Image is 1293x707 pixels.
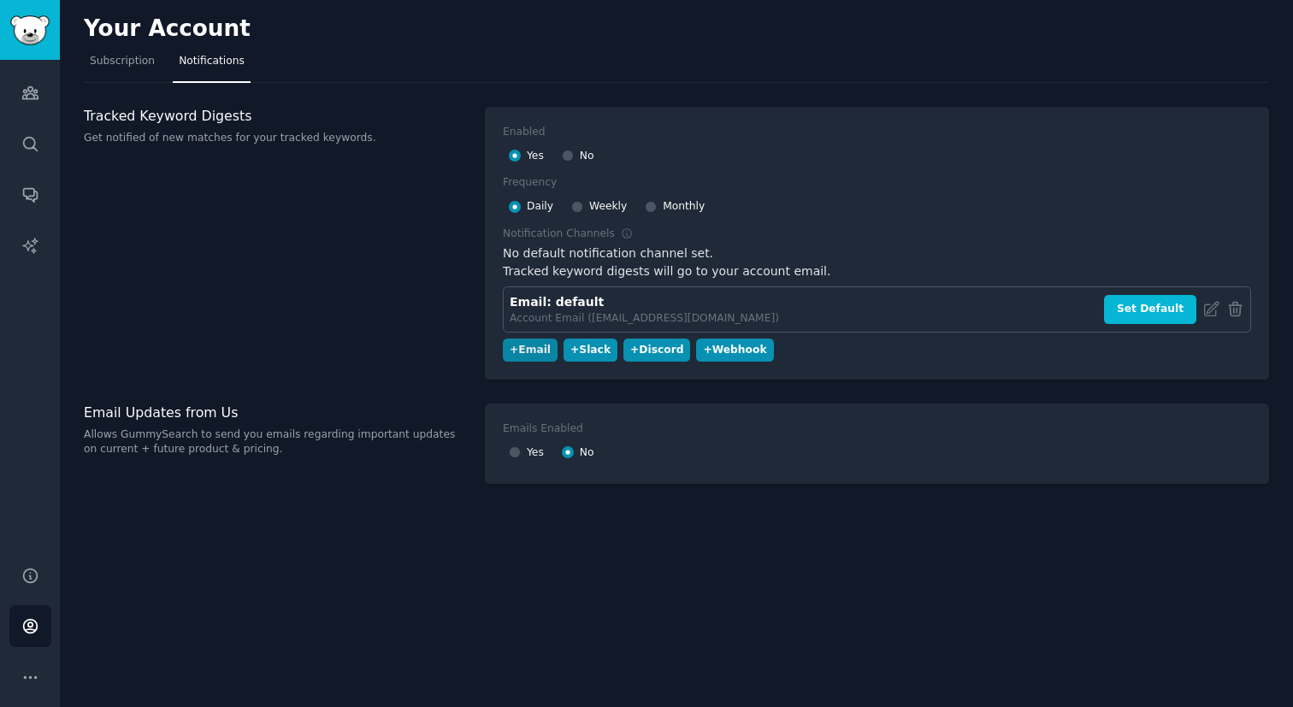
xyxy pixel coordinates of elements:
[503,339,558,362] button: +Email
[84,107,467,125] h3: Tracked Keyword Digests
[663,199,705,215] span: Monthly
[503,245,1251,262] div: No default notification channel set.
[503,227,633,242] div: Notification Channels
[527,149,544,164] span: Yes
[589,199,627,215] span: Weekly
[84,48,161,83] a: Subscription
[10,15,50,45] img: GummySearch logo
[90,54,155,69] span: Subscription
[510,343,551,358] div: + Email
[527,445,544,461] span: Yes
[1104,295,1196,324] button: Set Default
[570,343,611,358] div: + Slack
[84,15,251,43] h2: Your Account
[179,54,245,69] span: Notifications
[630,343,683,358] div: + Discord
[84,404,467,421] h3: Email Updates from Us
[84,131,467,146] p: Get notified of new matches for your tracked keywords.
[527,199,553,215] span: Daily
[84,427,467,457] p: Allows GummySearch to send you emails regarding important updates on current + future product & p...
[580,445,594,461] span: No
[503,262,1251,280] div: Tracked keyword digests will go to your account email.
[703,343,766,358] div: + Webhook
[696,339,773,362] button: +Webhook
[503,421,583,437] div: Emails Enabled
[503,125,546,140] div: Enabled
[173,48,251,83] a: Notifications
[510,293,604,311] div: Email: default
[564,339,617,362] button: +Slack
[623,339,690,362] button: +Discord
[510,311,779,327] div: Account Email ([EMAIL_ADDRESS][DOMAIN_NAME])
[503,175,557,191] div: Frequency
[580,149,594,164] span: No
